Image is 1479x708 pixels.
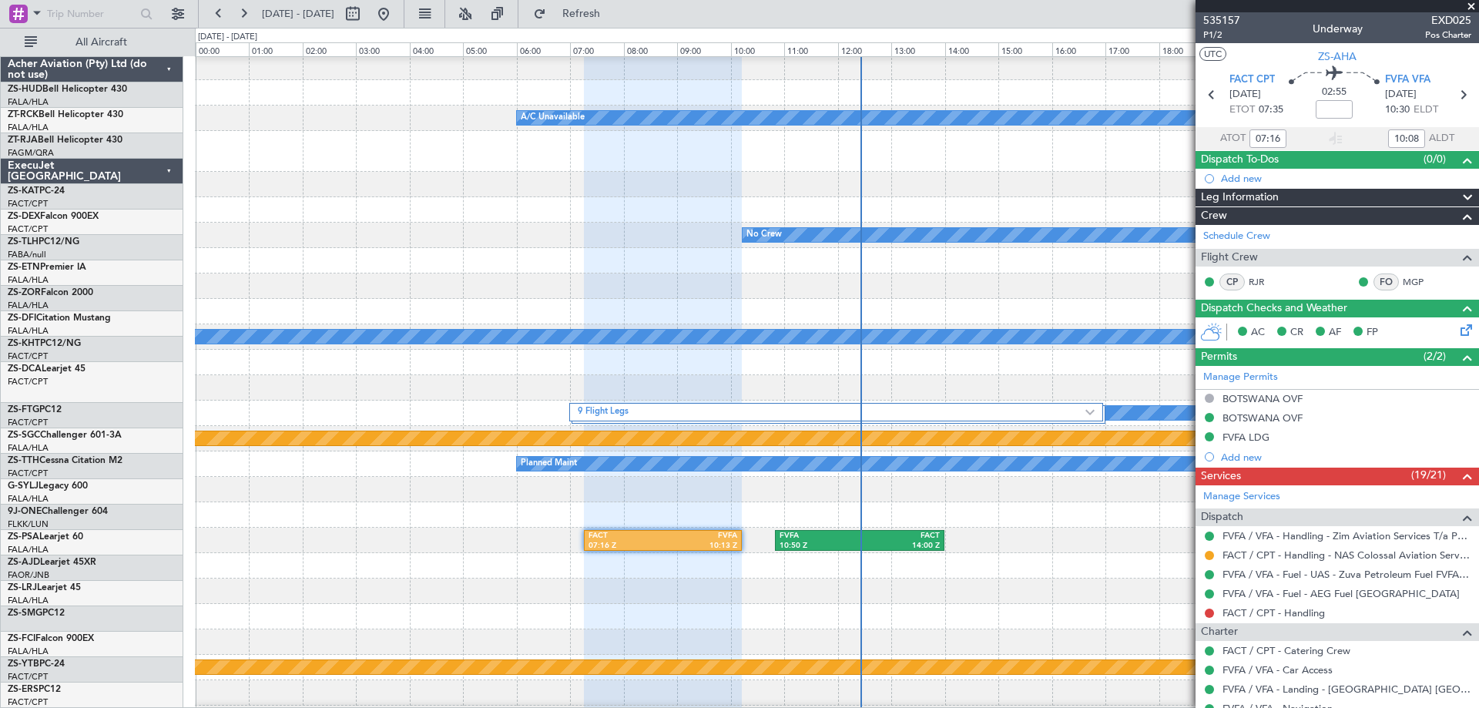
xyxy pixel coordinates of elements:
[8,339,81,348] a: ZS-KHTPC12/NG
[8,468,48,479] a: FACT/CPT
[8,212,40,221] span: ZS-DEX
[8,405,39,414] span: ZS-FTG
[1105,42,1159,56] div: 17:00
[526,2,619,26] button: Refresh
[8,314,111,323] a: ZS-DFICitation Mustang
[1222,431,1269,444] div: FVFA LDG
[8,507,42,516] span: 9J-ONE
[1385,87,1417,102] span: [DATE]
[8,110,123,119] a: ZT-RCKBell Helicopter 430
[198,31,257,44] div: [DATE] - [DATE]
[1201,249,1258,267] span: Flight Crew
[589,541,663,552] div: 07:16 Z
[1203,229,1270,244] a: Schedule Crew
[570,42,623,56] div: 07:00
[1229,87,1261,102] span: [DATE]
[1201,207,1227,225] span: Crew
[262,7,334,21] span: [DATE] - [DATE]
[1222,568,1471,581] a: FVFA / VFA - Fuel - UAS - Zuva Petroleum Fuel FVFA / VFA
[8,569,49,581] a: FAOR/JNB
[663,541,738,552] div: 10:13 Z
[860,531,940,542] div: FACT
[624,42,677,56] div: 08:00
[1201,468,1241,485] span: Services
[8,583,81,592] a: ZS-LRJLearjet 45
[8,532,83,542] a: ZS-PSALearjet 60
[8,263,86,272] a: ZS-ETNPremier IA
[1322,85,1347,100] span: 02:55
[578,406,1085,419] label: 9 Flight Legs
[8,351,48,362] a: FACT/CPT
[1221,172,1471,185] div: Add new
[1290,325,1303,341] span: CR
[8,186,39,196] span: ZS-KAT
[1222,663,1333,676] a: FVFA / VFA - Car Access
[1249,129,1286,148] input: --:--
[1222,683,1471,696] a: FVFA / VFA - Landing - [GEOGRAPHIC_DATA] [GEOGRAPHIC_DATA]
[1229,72,1275,88] span: FACT CPT
[589,531,663,542] div: FACT
[1425,29,1471,42] span: Pos Charter
[8,288,93,297] a: ZS-ZORFalcon 2000
[1229,102,1255,118] span: ETOT
[8,147,54,159] a: FAGM/QRA
[8,696,48,708] a: FACT/CPT
[1222,644,1350,657] a: FACT / CPT - Catering Crew
[1201,623,1238,641] span: Charter
[8,364,42,374] span: ZS-DCA
[1222,392,1303,405] div: BOTSWANA OVF
[1221,451,1471,464] div: Add new
[196,42,249,56] div: 00:00
[8,186,65,196] a: ZS-KATPC-24
[860,541,940,552] div: 14:00 Z
[784,42,837,56] div: 11:00
[8,493,49,505] a: FALA/HLA
[8,532,39,542] span: ZS-PSA
[8,212,99,221] a: ZS-DEXFalcon 900EX
[1318,49,1357,65] span: ZS-AHA
[746,223,782,247] div: No Crew
[1203,12,1240,29] span: 535157
[1424,348,1446,364] span: (2/2)
[1388,129,1425,148] input: --:--
[663,531,738,542] div: FVFA
[8,431,122,440] a: ZS-SGCChallenger 601-3A
[8,609,65,618] a: ZS-SMGPC12
[8,110,39,119] span: ZT-RCK
[249,42,302,56] div: 01:00
[8,314,36,323] span: ZS-DFI
[731,42,784,56] div: 10:00
[1249,275,1283,289] a: RJR
[1203,370,1278,385] a: Manage Permits
[838,42,891,56] div: 12:00
[8,339,40,348] span: ZS-KHT
[8,325,49,337] a: FALA/HLA
[8,507,108,516] a: 9J-ONEChallenger 604
[677,42,730,56] div: 09:00
[1201,348,1237,366] span: Permits
[8,671,48,683] a: FACT/CPT
[8,122,49,133] a: FALA/HLA
[8,659,39,669] span: ZS-YTB
[1201,508,1243,526] span: Dispatch
[1373,273,1399,290] div: FO
[8,659,65,669] a: ZS-YTBPC-24
[8,442,49,454] a: FALA/HLA
[780,541,860,552] div: 10:50 Z
[8,364,86,374] a: ZS-DCALearjet 45
[8,544,49,555] a: FALA/HLA
[1201,189,1279,206] span: Leg Information
[1222,549,1471,562] a: FACT / CPT - Handling - NAS Colossal Aviation Services (Pty) Ltd
[1199,47,1226,61] button: UTC
[1385,102,1410,118] span: 10:30
[8,456,39,465] span: ZS-TTH
[8,198,48,210] a: FACT/CPT
[1424,151,1446,167] span: (0/0)
[8,482,88,491] a: G-SYLJLegacy 600
[1222,411,1303,424] div: BOTSWANA OVF
[1159,42,1212,56] div: 18:00
[521,106,585,129] div: A/C Unavailable
[1414,102,1438,118] span: ELDT
[1222,587,1460,600] a: FVFA / VFA - Fuel - AEG Fuel [GEOGRAPHIC_DATA]
[8,558,40,567] span: ZS-AJD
